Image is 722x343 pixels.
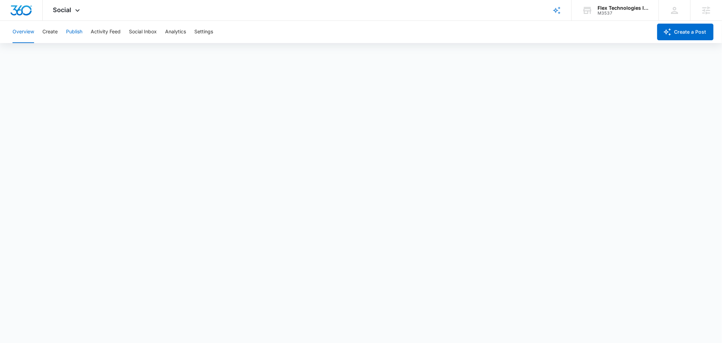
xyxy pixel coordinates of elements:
[129,21,157,43] button: Social Inbox
[42,21,58,43] button: Create
[66,21,82,43] button: Publish
[657,24,714,40] button: Create a Post
[53,6,72,14] span: Social
[194,21,213,43] button: Settings
[598,5,649,11] div: account name
[165,21,186,43] button: Analytics
[13,21,34,43] button: Overview
[91,21,121,43] button: Activity Feed
[598,11,649,16] div: account id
